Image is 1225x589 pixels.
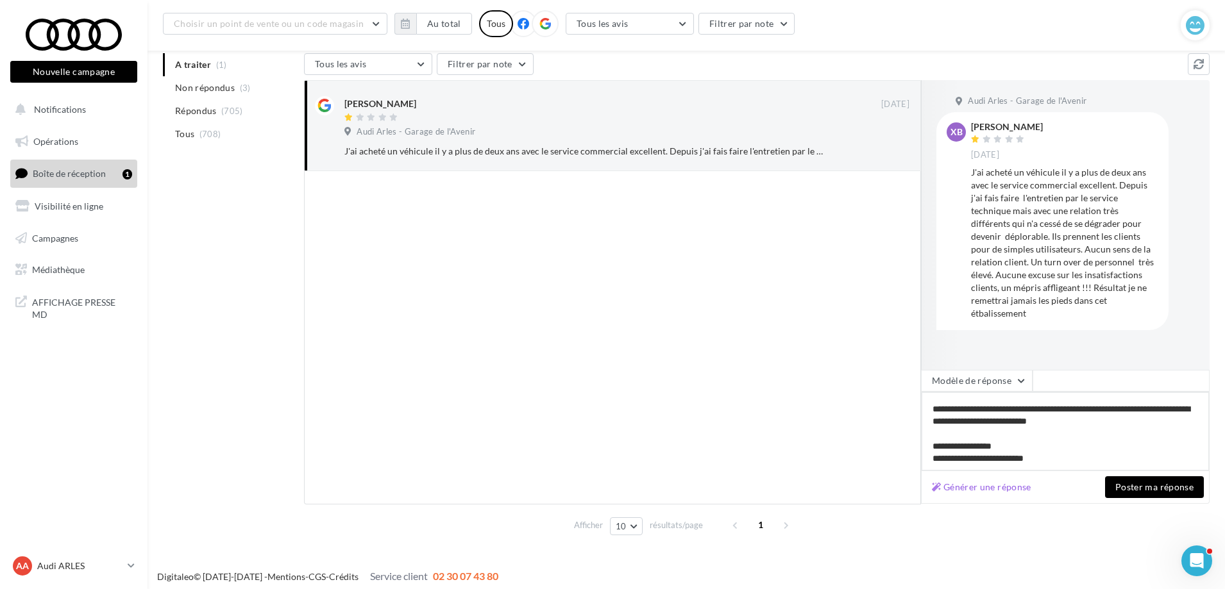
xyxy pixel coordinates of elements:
[971,166,1158,320] div: J'ai acheté un véhicule il y a plus de deux ans avec le service commercial excellent. Depuis j'ai...
[175,81,235,94] span: Non répondus
[344,97,416,110] div: [PERSON_NAME]
[8,288,140,326] a: AFFICHAGE PRESSE MD
[8,160,140,187] a: Boîte de réception1
[971,122,1043,131] div: [PERSON_NAME]
[394,13,472,35] button: Au total
[433,570,498,582] span: 02 30 07 43 80
[950,126,963,138] span: XB
[968,95,1086,107] span: Audi Arles - Garage de l'Avenir
[479,10,513,37] div: Tous
[35,201,103,212] span: Visibilité en ligne
[163,13,387,35] button: Choisir un point de vente ou un code magasin
[33,168,106,179] span: Boîte de réception
[157,571,194,582] a: Digitaleo
[610,517,643,535] button: 10
[157,571,498,582] span: © [DATE]-[DATE] - - -
[34,104,86,115] span: Notifications
[750,515,771,535] span: 1
[175,104,217,117] span: Répondus
[8,128,140,155] a: Opérations
[267,571,305,582] a: Mentions
[16,560,29,572] span: AA
[971,149,999,161] span: [DATE]
[37,560,122,572] p: Audi ARLES
[175,128,194,140] span: Tous
[32,232,78,243] span: Campagnes
[437,53,534,75] button: Filtrer par note
[1181,545,1212,576] iframe: Intercom live chat
[308,571,326,582] a: CGS
[8,256,140,283] a: Médiathèque
[927,479,1036,495] button: Générer une réponse
[416,13,472,35] button: Au total
[32,264,85,275] span: Médiathèque
[357,126,475,138] span: Audi Arles - Garage de l'Avenir
[8,193,140,220] a: Visibilité en ligne
[199,129,221,139] span: (708)
[10,554,137,578] a: AA Audi ARLES
[221,106,243,116] span: (705)
[240,83,251,93] span: (3)
[574,519,603,531] span: Afficher
[650,519,703,531] span: résultats/page
[921,370,1033,392] button: Modèle de réponse
[616,521,627,531] span: 10
[10,61,137,83] button: Nouvelle campagne
[8,225,140,252] a: Campagnes
[32,294,132,321] span: AFFICHAGE PRESSE MD
[698,13,795,35] button: Filtrer par note
[304,53,432,75] button: Tous les avis
[174,18,364,29] span: Choisir un point de vente ou un code magasin
[566,13,694,35] button: Tous les avis
[370,570,428,582] span: Service client
[8,96,135,123] button: Notifications
[122,169,132,179] div: 1
[329,571,359,582] a: Crédits
[33,136,78,147] span: Opérations
[344,145,826,158] div: J'ai acheté un véhicule il y a plus de deux ans avec le service commercial excellent. Depuis j'ai...
[315,58,367,69] span: Tous les avis
[881,99,909,110] span: [DATE]
[577,18,629,29] span: Tous les avis
[1105,476,1204,498] button: Poster ma réponse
